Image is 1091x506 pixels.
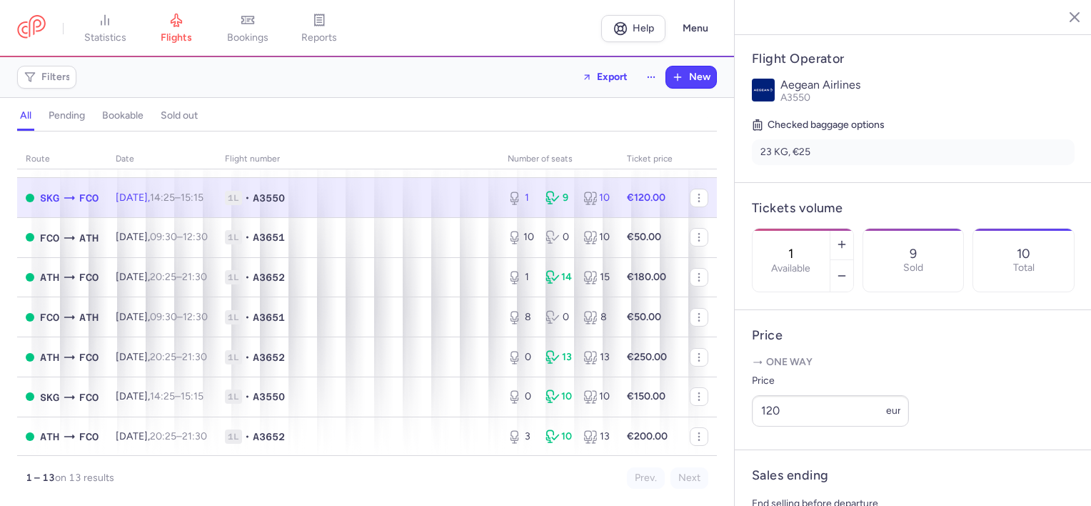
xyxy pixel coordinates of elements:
[301,31,337,44] span: reports
[150,192,203,204] span: –
[116,351,207,363] span: [DATE],
[752,200,1075,217] h4: Tickets volume
[253,390,285,404] span: A3550
[116,311,208,323] span: [DATE],
[583,270,610,284] div: 15
[227,31,268,44] span: bookings
[886,405,901,417] span: eur
[150,271,176,283] time: 20:25
[245,350,250,364] span: •
[40,349,59,365] span: ATH
[181,390,203,402] time: 15:15
[182,271,207,283] time: 21:30
[752,372,909,390] label: Price
[253,230,285,244] span: A3651
[183,311,208,323] time: 12:30
[245,390,250,404] span: •
[79,230,99,246] span: ATH
[225,230,242,244] span: 1L
[181,192,203,204] time: 15:15
[545,350,572,364] div: 13
[150,192,175,204] time: 14:25
[150,311,208,323] span: –
[150,231,177,243] time: 09:30
[41,71,71,83] span: Filters
[627,430,668,442] strong: €200.00
[79,309,99,325] span: ATH
[508,430,534,444] div: 3
[49,109,85,122] h4: pending
[583,390,610,404] div: 10
[780,79,1075,91] p: Aegean Airlines
[601,15,665,42] a: Help
[225,310,242,324] span: 1L
[141,13,212,44] a: flights
[752,79,775,101] img: Aegean Airlines logo
[627,271,666,283] strong: €180.00
[583,430,610,444] div: 13
[253,191,285,205] span: A3550
[102,109,144,122] h4: bookable
[40,190,59,206] span: SKG
[1017,247,1030,261] p: 10
[545,270,572,284] div: 14
[780,91,810,104] span: A3550
[17,149,107,170] th: route
[666,66,716,88] button: New
[116,192,203,204] span: [DATE],
[84,31,126,44] span: statistics
[627,311,661,323] strong: €50.00
[752,51,1075,67] h4: Flight Operator
[69,13,141,44] a: statistics
[245,430,250,444] span: •
[150,430,207,442] span: –
[183,231,208,243] time: 12:30
[627,192,665,204] strong: €120.00
[26,472,55,484] strong: 1 – 13
[618,149,681,170] th: Ticket price
[107,149,216,170] th: date
[225,350,242,364] span: 1L
[40,309,59,325] span: FCO
[627,467,665,489] button: Prev.
[225,191,242,205] span: 1L
[161,109,198,122] h4: sold out
[545,230,572,244] div: 0
[150,311,177,323] time: 09:30
[752,395,909,427] input: ---
[573,66,637,89] button: Export
[216,149,499,170] th: Flight number
[253,270,285,284] span: A3652
[583,191,610,205] div: 10
[670,467,708,489] button: Next
[627,351,667,363] strong: €250.00
[150,390,175,402] time: 14:25
[253,310,285,324] span: A3651
[116,430,207,442] span: [DATE],
[116,390,203,402] span: [DATE],
[161,31,192,44] span: flights
[283,13,355,44] a: reports
[150,430,176,442] time: 20:25
[55,472,114,484] span: on 13 results
[508,270,534,284] div: 1
[245,191,250,205] span: •
[752,355,1075,369] p: One way
[752,327,1075,344] h4: Price
[499,149,618,170] th: number of seats
[116,231,208,243] span: [DATE],
[40,390,59,405] span: SKG
[910,247,917,261] p: 9
[17,15,46,41] a: CitizenPlane red outlined logo
[545,430,572,444] div: 10
[752,116,1075,134] h5: Checked baggage options
[40,429,59,445] span: ATH
[18,66,76,88] button: Filters
[508,350,534,364] div: 0
[508,310,534,324] div: 8
[771,263,810,274] label: Available
[583,350,610,364] div: 13
[583,230,610,244] div: 10
[627,231,661,243] strong: €50.00
[597,71,628,82] span: Export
